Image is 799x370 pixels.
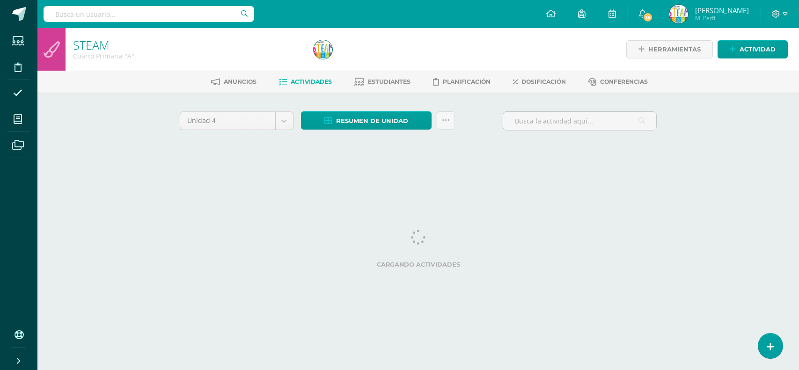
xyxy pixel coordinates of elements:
a: Unidad 4 [180,112,293,130]
span: Anuncios [224,78,257,85]
img: 1be1c609f6fab399714c5a6e3c6492ab.png [314,40,332,59]
a: Dosificación [513,74,566,89]
label: Cargando actividades [180,261,657,268]
span: Unidad 4 [187,112,268,130]
span: Actividades [291,78,332,85]
span: Conferencias [600,78,648,85]
span: Estudiantes [368,78,410,85]
span: Resumen de unidad [336,112,408,130]
span: Planificación [443,78,491,85]
a: Conferencias [588,74,648,89]
a: Actividades [279,74,332,89]
span: Dosificación [521,78,566,85]
span: Herramientas [648,41,701,58]
a: Estudiantes [354,74,410,89]
span: Mi Perfil [695,14,749,22]
div: Cuarto Primaria 'A' [73,51,302,60]
a: Herramientas [626,40,713,58]
a: Planificación [433,74,491,89]
a: STEAM [73,37,110,53]
a: Resumen de unidad [301,111,432,130]
span: 35 [643,12,653,22]
span: [PERSON_NAME] [695,6,749,15]
input: Busca un usuario... [44,6,254,22]
a: Anuncios [211,74,257,89]
a: Actividad [718,40,788,58]
h1: STEAM [73,38,302,51]
span: Actividad [740,41,776,58]
img: 1be1c609f6fab399714c5a6e3c6492ab.png [669,5,688,23]
input: Busca la actividad aquí... [503,112,656,130]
